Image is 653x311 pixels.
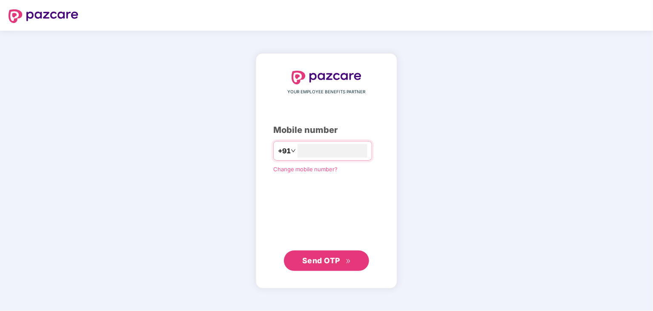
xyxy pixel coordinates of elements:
[291,148,296,153] span: down
[292,71,361,84] img: logo
[273,166,338,173] a: Change mobile number?
[284,251,369,271] button: Send OTPdouble-right
[278,146,291,156] span: +91
[288,89,366,95] span: YOUR EMPLOYEE BENEFITS PARTNER
[302,256,340,265] span: Send OTP
[273,124,380,137] div: Mobile number
[346,259,351,264] span: double-right
[9,9,78,23] img: logo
